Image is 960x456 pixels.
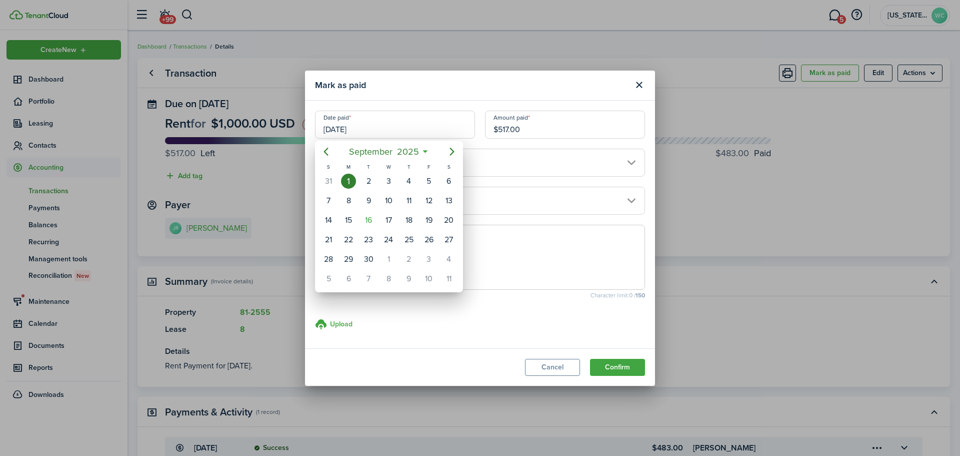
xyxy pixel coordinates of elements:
div: Friday, September 12, 2025 [421,193,436,208]
div: Friday, September 26, 2025 [421,232,436,247]
div: F [419,163,439,171]
div: Tuesday, September 30, 2025 [361,252,376,267]
div: Saturday, September 6, 2025 [441,174,456,189]
div: Monday, September 8, 2025 [341,193,356,208]
div: Friday, September 19, 2025 [421,213,436,228]
div: Thursday, October 2, 2025 [401,252,416,267]
div: Wednesday, October 1, 2025 [381,252,396,267]
div: Wednesday, October 8, 2025 [381,271,396,286]
div: T [358,163,378,171]
mbsc-button: September2025 [342,143,425,161]
div: Wednesday, September 17, 2025 [381,213,396,228]
div: Saturday, September 20, 2025 [441,213,456,228]
div: S [318,163,338,171]
mbsc-button: Previous page [316,142,336,162]
div: Friday, October 10, 2025 [421,271,436,286]
div: Sunday, September 7, 2025 [321,193,336,208]
mbsc-button: Next page [442,142,462,162]
span: 2025 [394,143,421,161]
div: Friday, October 3, 2025 [421,252,436,267]
div: Thursday, September 18, 2025 [401,213,416,228]
div: Today, Tuesday, September 16, 2025 [361,213,376,228]
div: Tuesday, September 2, 2025 [361,174,376,189]
div: Wednesday, September 10, 2025 [381,193,396,208]
div: Sunday, September 21, 2025 [321,232,336,247]
div: Sunday, September 28, 2025 [321,252,336,267]
div: Sunday, September 14, 2025 [321,213,336,228]
div: Saturday, October 4, 2025 [441,252,456,267]
div: Thursday, September 25, 2025 [401,232,416,247]
div: Tuesday, September 9, 2025 [361,193,376,208]
div: Monday, September 29, 2025 [341,252,356,267]
div: Thursday, September 11, 2025 [401,193,416,208]
div: Saturday, September 27, 2025 [441,232,456,247]
div: Saturday, September 13, 2025 [441,193,456,208]
div: Monday, September 22, 2025 [341,232,356,247]
div: Sunday, October 5, 2025 [321,271,336,286]
div: Friday, September 5, 2025 [421,174,436,189]
div: M [338,163,358,171]
div: Tuesday, September 23, 2025 [361,232,376,247]
div: Thursday, October 9, 2025 [401,271,416,286]
div: S [439,163,459,171]
div: W [378,163,398,171]
div: Monday, September 15, 2025 [341,213,356,228]
div: Saturday, October 11, 2025 [441,271,456,286]
div: Tuesday, October 7, 2025 [361,271,376,286]
span: September [346,143,394,161]
div: Sunday, August 31, 2025 [321,174,336,189]
div: Wednesday, September 3, 2025 [381,174,396,189]
div: Monday, September 1, 2025 [341,174,356,189]
div: Wednesday, September 24, 2025 [381,232,396,247]
div: Thursday, September 4, 2025 [401,174,416,189]
div: Monday, October 6, 2025 [341,271,356,286]
div: T [399,163,419,171]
